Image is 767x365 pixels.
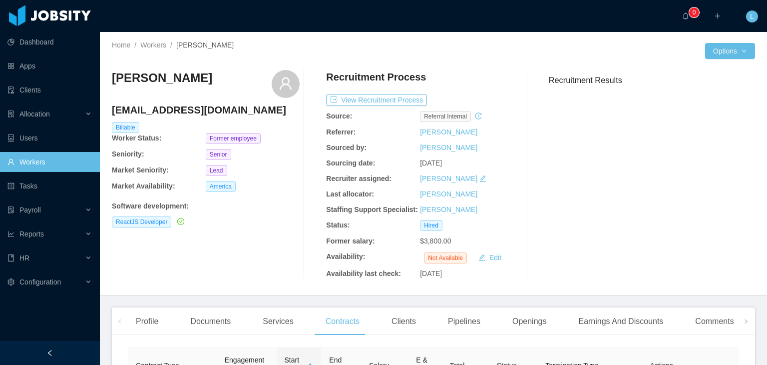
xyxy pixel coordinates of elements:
a: icon: robotUsers [7,128,92,148]
span: [DATE] [420,269,442,277]
i: icon: user [279,76,293,90]
b: Sourced by: [326,143,367,151]
b: Last allocator: [326,190,374,198]
h3: Recruitment Results [549,74,755,86]
a: icon: appstoreApps [7,56,92,76]
span: L [750,10,754,22]
div: Contracts [318,307,368,335]
div: Comments [687,307,742,335]
a: icon: pie-chartDashboard [7,32,92,52]
a: icon: check-circle [175,217,184,225]
a: [PERSON_NAME] [420,205,477,213]
b: Source: [326,112,352,120]
span: / [170,41,172,49]
span: Allocation [19,110,50,118]
i: icon: right [744,319,749,324]
button: Optionsicon: down [705,43,755,59]
a: icon: userWorkers [7,152,92,172]
b: Status: [326,221,350,229]
sup: 0 [689,7,699,17]
span: Lead [206,165,227,176]
i: icon: left [117,319,122,324]
b: Market Seniority: [112,166,169,174]
span: Senior [206,149,231,160]
i: icon: caret-up [308,361,313,364]
div: Openings [504,307,555,335]
a: [PERSON_NAME] [420,190,477,198]
div: Documents [182,307,239,335]
b: Recruiter assigned: [326,174,391,182]
i: icon: file-protect [7,206,14,213]
b: Staffing Support Specialist: [326,205,418,213]
span: Hired [420,220,442,231]
a: Home [112,41,130,49]
i: icon: edit [479,175,486,182]
span: Payroll [19,206,41,214]
div: Profile [128,307,166,335]
h4: [EMAIL_ADDRESS][DOMAIN_NAME] [112,103,300,117]
div: Services [255,307,301,335]
i: icon: book [7,254,14,261]
span: Billable [112,122,139,133]
span: America [206,181,236,192]
h4: Recruitment Process [326,70,426,84]
b: Former salary: [326,237,375,245]
a: Workers [140,41,166,49]
i: icon: solution [7,110,14,117]
a: icon: auditClients [7,80,92,100]
a: [PERSON_NAME] [420,174,477,182]
i: icon: line-chart [7,230,14,237]
h3: [PERSON_NAME] [112,70,212,86]
button: icon: exportView Recruitment Process [326,94,427,106]
i: icon: setting [7,278,14,285]
span: HR [19,254,29,262]
span: [DATE] [420,159,442,167]
span: $3,800.00 [420,237,451,245]
span: [PERSON_NAME] [176,41,234,49]
b: Referrer: [326,128,356,136]
b: Sourcing date: [326,159,375,167]
i: icon: history [475,112,482,119]
a: [PERSON_NAME] [420,128,477,136]
a: icon: exportView Recruitment Process [326,96,427,104]
span: ReactJS Developer [112,216,171,227]
div: Pipelines [440,307,488,335]
a: [PERSON_NAME] [420,143,477,151]
a: icon: profileTasks [7,176,92,196]
span: / [134,41,136,49]
b: Availability last check: [326,269,401,277]
b: Market Availability: [112,182,175,190]
span: Referral internal [420,111,471,122]
div: Earnings And Discounts [570,307,671,335]
b: Availability: [326,252,365,260]
span: Reports [19,230,44,238]
button: icon: editEdit [474,251,505,263]
b: Seniority: [112,150,144,158]
b: Worker Status: [112,134,161,142]
i: icon: plus [714,12,721,19]
span: Configuration [19,278,61,286]
span: Former employee [206,133,261,144]
i: icon: check-circle [177,218,184,225]
b: Software development : [112,202,189,210]
div: Clients [383,307,424,335]
i: icon: bell [682,12,689,19]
